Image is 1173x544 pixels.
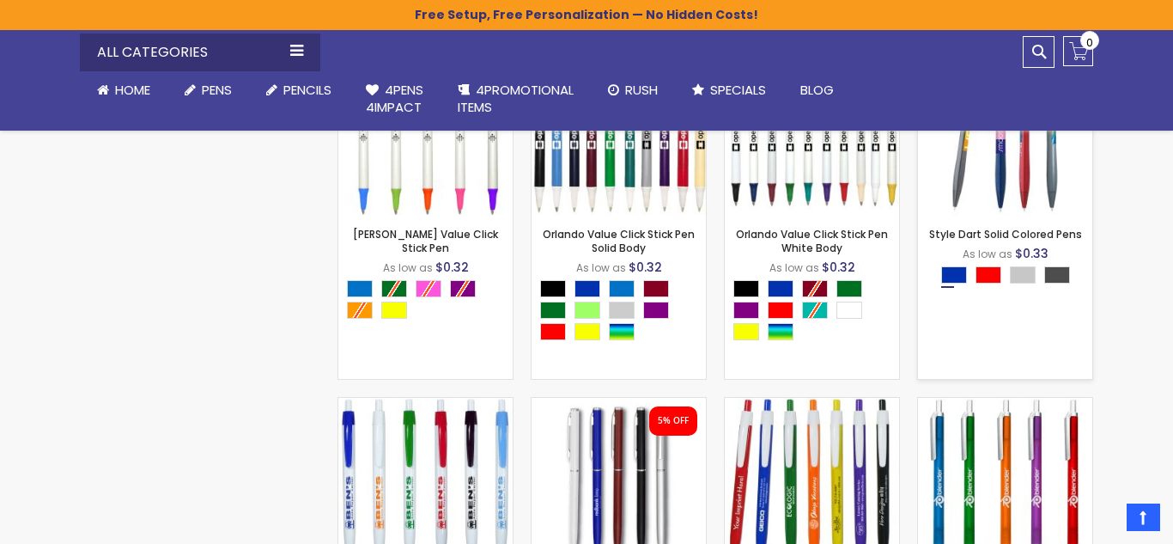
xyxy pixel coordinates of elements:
a: 0 [1063,36,1093,66]
div: Blue [574,280,600,297]
a: Pencils [249,71,349,109]
div: Black [540,280,566,297]
div: Purple [733,302,759,319]
a: Pens [167,71,249,109]
div: Blue Light [347,280,373,297]
div: Yellow [574,323,600,340]
div: Select A Color [941,266,1079,288]
div: Select A Color [540,280,706,345]
span: $0.32 [435,259,469,276]
span: Pens [202,81,232,99]
span: As low as [963,247,1012,261]
a: Blog [783,71,851,109]
span: As low as [383,260,433,275]
span: $0.32 [629,259,662,276]
div: Select A Color [347,280,513,323]
div: Grey Light [609,302,635,319]
div: Burgundy [643,280,669,297]
span: 4Pens 4impact [366,81,423,116]
div: Yellow [733,323,759,340]
div: Red [540,323,566,340]
div: Silver [1010,266,1036,284]
div: Assorted [609,323,635,340]
span: 0 [1086,34,1093,51]
a: Rush [591,71,675,109]
div: All Categories [80,34,320,71]
span: Home [115,81,150,99]
a: Custom Cambria Plastic Retractable Ballpoint Pen - Colored Clip [338,397,513,412]
div: Blue [768,280,793,297]
div: Green [836,280,862,297]
div: Assorted [768,323,793,340]
span: As low as [576,260,626,275]
a: [PERSON_NAME] Value Click Stick Pen [353,227,498,255]
span: $0.32 [822,259,855,276]
div: Green [540,302,566,319]
div: White [836,302,862,319]
a: Custom Cambria Plastic Retractable Ballpoint Pen - White Clip [725,397,899,412]
div: Purple [643,302,669,319]
span: As low as [769,260,819,275]
div: Red [768,302,793,319]
div: Green Light [574,302,600,319]
a: Home [80,71,167,109]
div: Select A Color [733,280,899,345]
div: Blue [941,266,967,284]
a: Orlando Value Click Stick Pen Solid Body [543,227,695,255]
span: Blog [800,81,834,99]
div: Smoke [1044,266,1070,284]
a: 4Pens4impact [349,71,441,127]
div: Black [733,280,759,297]
a: Style Dart Solid Colored Pens [929,227,1082,241]
a: Specials [675,71,783,109]
a: 4PROMOTIONALITEMS [441,71,591,127]
div: Blue Light [609,280,635,297]
div: Yellow [381,302,407,319]
div: 5% OFF [658,415,689,427]
span: $0.33 [1015,245,1048,262]
a: Top [1127,504,1160,531]
div: Red [975,266,1001,284]
span: Pencils [283,81,331,99]
span: Rush [625,81,658,99]
a: Orlando Value Click Stick Pen White Body [736,227,888,255]
span: 4PROMOTIONAL ITEMS [458,81,574,116]
span: Specials [710,81,766,99]
a: Orlando Trans Click Stick Pen w/Silver Trim [918,397,1092,412]
a: Slim Twist Pens [532,397,706,412]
